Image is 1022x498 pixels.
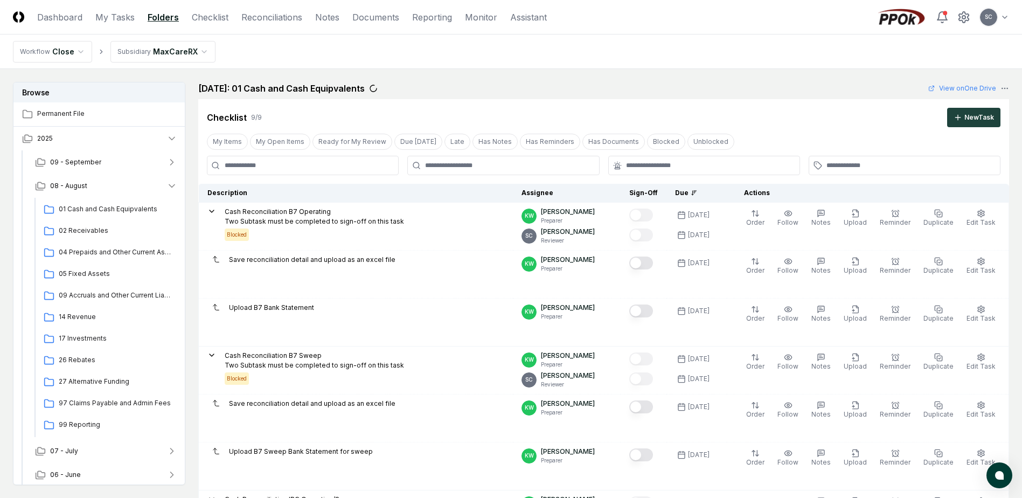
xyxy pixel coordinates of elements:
[50,470,81,480] span: 06 - June
[923,458,954,466] span: Duplicate
[811,410,831,418] span: Notes
[809,303,833,326] button: Notes
[687,134,734,150] button: Unblocked
[878,207,913,230] button: Reminder
[688,354,710,364] div: [DATE]
[37,11,82,24] a: Dashboard
[241,11,302,24] a: Reconciliations
[465,11,497,24] a: Monitor
[775,207,801,230] button: Follow
[629,372,653,385] button: Mark complete
[880,458,910,466] span: Reminder
[880,314,910,322] span: Reminder
[688,402,710,412] div: [DATE]
[525,404,534,412] span: KW
[59,312,173,322] span: 14 Revenue
[50,446,78,456] span: 07 - July
[525,452,534,460] span: KW
[50,157,101,167] span: 09 - September
[775,303,801,326] button: Follow
[251,113,262,122] div: 9 / 9
[688,450,710,460] div: [DATE]
[964,255,998,278] button: Edit Task
[394,134,442,150] button: Due Today
[777,458,798,466] span: Follow
[923,410,954,418] span: Duplicate
[59,290,173,300] span: 09 Accruals and Other Current Liabilities
[777,218,798,226] span: Follow
[775,351,801,373] button: Follow
[675,188,718,198] div: Due
[878,351,913,373] button: Reminder
[199,184,513,203] th: Description
[775,255,801,278] button: Follow
[746,410,764,418] span: Order
[39,394,177,413] a: 97 Claims Payable and Admin Fees
[513,184,621,203] th: Assignee
[688,374,710,384] div: [DATE]
[964,207,998,230] button: Edit Task
[777,266,798,274] span: Follow
[541,399,595,409] p: [PERSON_NAME]
[844,266,867,274] span: Upload
[811,314,831,322] span: Notes
[229,303,314,313] p: Upload B7 Bank Statement
[541,207,595,217] p: [PERSON_NAME]
[777,410,798,418] span: Follow
[582,134,645,150] button: Has Documents
[688,230,710,240] div: [DATE]
[875,9,927,26] img: PPOk logo
[525,356,534,364] span: KW
[541,456,595,465] p: Preparer
[229,447,373,456] p: Upload B7 Sweep Bank Statement for sweep
[629,400,653,413] button: Mark complete
[13,102,186,126] a: Permanent File
[59,398,173,408] span: 97 Claims Payable and Admin Fees
[923,218,954,226] span: Duplicate
[842,303,869,326] button: Upload
[688,306,710,316] div: [DATE]
[844,314,867,322] span: Upload
[844,218,867,226] span: Upload
[921,255,956,278] button: Duplicate
[923,362,954,370] span: Duplicate
[744,207,767,230] button: Order
[880,218,910,226] span: Reminder
[775,447,801,469] button: Follow
[59,204,173,214] span: 01 Cash and Cash Equipvalents
[746,218,764,226] span: Order
[880,410,910,418] span: Reminder
[964,447,998,469] button: Edit Task
[967,218,996,226] span: Edit Task
[735,188,1000,198] div: Actions
[541,381,595,389] p: Reviewer
[59,269,173,279] span: 05 Fixed Assets
[37,109,177,119] span: Permanent File
[26,439,186,463] button: 07 - July
[923,266,954,274] span: Duplicate
[985,13,992,21] span: SC
[315,11,339,24] a: Notes
[809,399,833,421] button: Notes
[986,462,1012,488] button: atlas-launcher
[541,227,595,237] p: [PERSON_NAME]
[921,399,956,421] button: Duplicate
[964,399,998,421] button: Edit Task
[629,257,653,269] button: Mark complete
[541,313,595,321] p: Preparer
[207,134,248,150] button: My Items
[59,334,173,343] span: 17 Investments
[225,372,249,385] div: Blocked
[472,134,518,150] button: Has Notes
[525,376,533,384] span: SC
[842,351,869,373] button: Upload
[744,399,767,421] button: Order
[207,111,247,124] div: Checklist
[26,174,186,198] button: 08 - August
[13,127,186,150] button: 2025
[923,314,954,322] span: Duplicate
[921,351,956,373] button: Duplicate
[510,11,547,24] a: Assistant
[880,266,910,274] span: Reminder
[629,352,653,365] button: Mark complete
